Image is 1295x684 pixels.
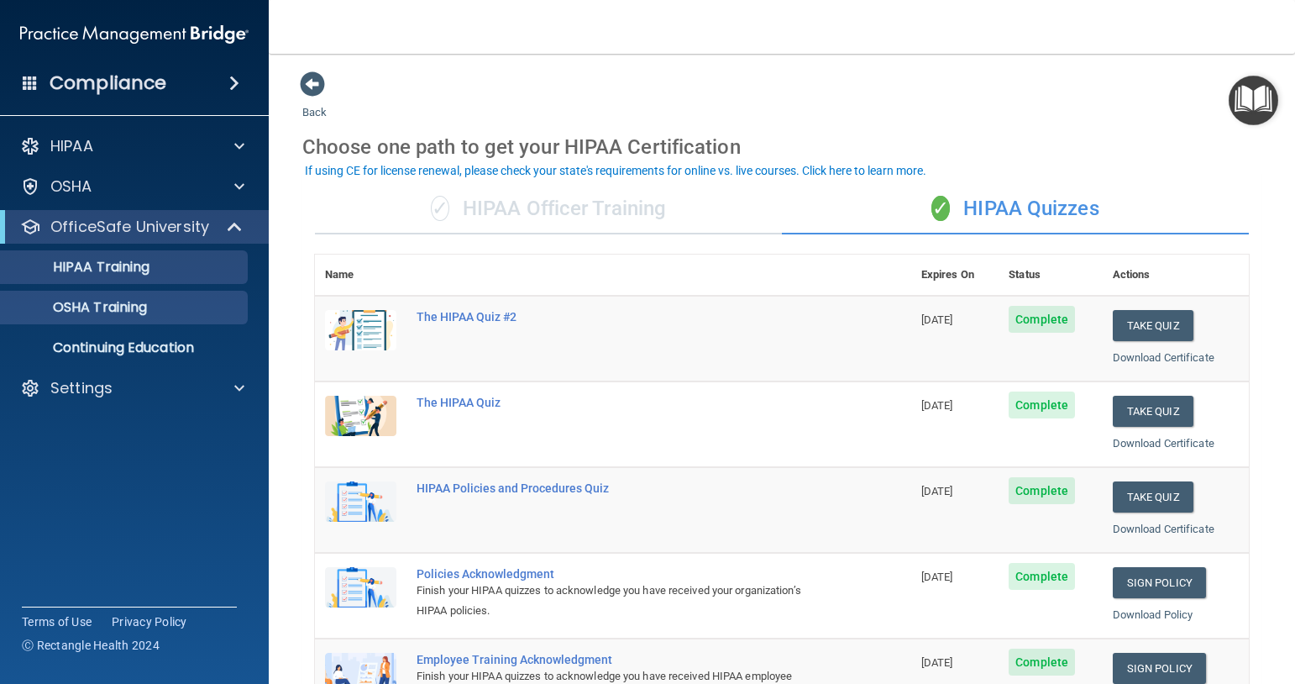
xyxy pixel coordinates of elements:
div: HIPAA Officer Training [315,184,782,234]
th: Expires On [911,255,999,296]
button: Take Quiz [1113,310,1193,341]
div: The HIPAA Quiz [417,396,827,409]
h4: Compliance [50,71,166,95]
p: OSHA Training [11,299,147,316]
a: Settings [20,378,244,398]
a: Terms of Use [22,613,92,630]
div: The HIPAA Quiz #2 [417,310,827,324]
a: Sign Policy [1113,653,1206,684]
a: Back [302,86,327,118]
a: Privacy Policy [112,613,187,630]
span: Complete [1009,563,1075,590]
span: [DATE] [921,485,953,497]
span: Complete [1009,306,1075,333]
a: OSHA [20,176,244,197]
span: [DATE] [921,399,953,412]
a: Download Certificate [1113,351,1214,364]
span: ✓ [931,196,950,221]
div: Finish your HIPAA quizzes to acknowledge you have received your organization’s HIPAA policies. [417,581,827,621]
span: Complete [1009,477,1075,504]
span: Complete [1009,649,1075,676]
button: If using CE for license renewal, please check your state's requirements for online vs. live cours... [302,162,929,179]
iframe: Drift Widget Chat Controller [1004,565,1275,632]
a: OfficeSafe University [20,217,244,237]
div: HIPAA Quizzes [782,184,1249,234]
th: Status [999,255,1103,296]
th: Actions [1103,255,1249,296]
p: Settings [50,378,113,398]
button: Open Resource Center [1229,76,1278,125]
div: Employee Training Acknowledgment [417,653,827,666]
img: PMB logo [20,18,249,51]
th: Name [315,255,406,296]
p: Continuing Education [11,339,240,356]
span: Ⓒ Rectangle Health 2024 [22,637,160,654]
p: HIPAA Training [11,259,149,276]
button: Take Quiz [1113,396,1193,427]
p: HIPAA [50,136,93,156]
span: Complete [1009,392,1075,418]
p: OfficeSafe University [50,217,209,237]
a: Download Certificate [1113,437,1214,450]
a: Download Certificate [1113,523,1214,535]
p: OSHA [50,176,92,197]
span: ✓ [431,196,449,221]
a: HIPAA [20,136,244,156]
div: Choose one path to get your HIPAA Certification [302,123,1261,171]
span: [DATE] [921,571,953,583]
span: [DATE] [921,313,953,326]
span: [DATE] [921,656,953,669]
div: If using CE for license renewal, please check your state's requirements for online vs. live cours... [305,165,926,176]
div: Policies Acknowledgment [417,567,827,581]
button: Take Quiz [1113,481,1193,513]
div: HIPAA Policies and Procedures Quiz [417,481,827,495]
